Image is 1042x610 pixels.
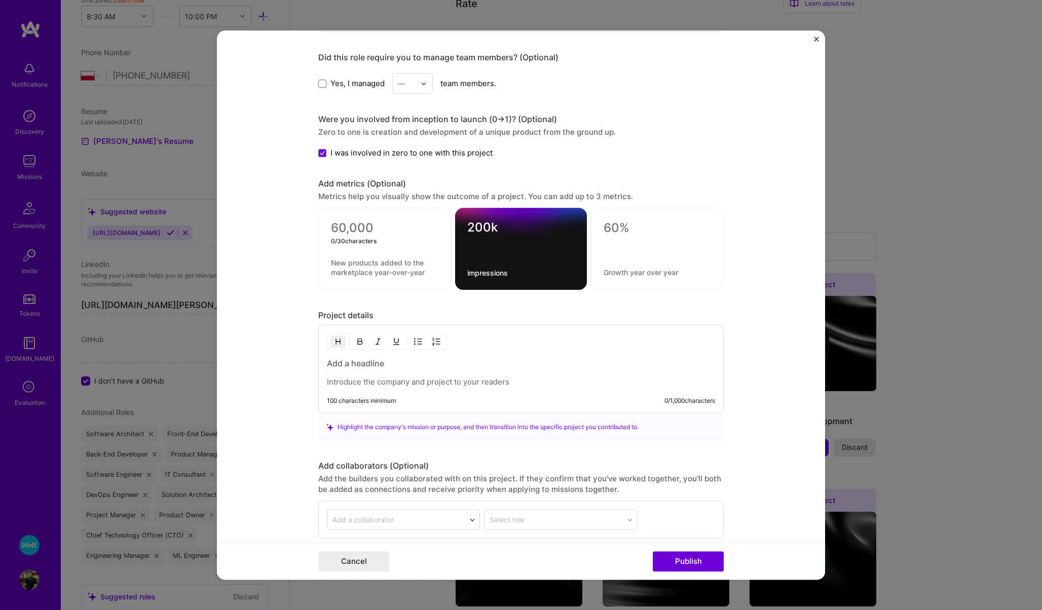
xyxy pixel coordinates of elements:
[327,397,396,405] div: 100 characters minimum
[814,36,819,47] button: Close
[332,515,394,525] div: Add a collaborator
[334,338,342,346] img: Heading
[318,192,724,202] div: Metrics help you visually show the outcome of a project. You can add up to 3 metrics.
[664,397,715,405] div: 0 / 1,000 characters
[467,269,575,278] textarea: impressions
[421,81,427,87] img: drop icon
[318,179,724,189] div: Add metrics (Optional)
[467,220,575,240] textarea: 200k
[653,551,724,571] button: Publish
[330,78,385,89] span: Yes, I managed
[318,461,724,472] div: Add collaborators (Optional)
[432,338,440,346] img: OL
[407,336,407,348] img: Divider
[374,338,382,346] img: Italic
[318,127,724,137] div: Zero to one is creation and development of a unique product from the ground up.
[326,422,716,433] div: Highlight the company's mission or purpose, and then transition into the specific project you con...
[318,474,724,495] div: Add the builders you collaborated with on this project. If they confirm that you’ve worked togeth...
[318,114,724,125] div: Were you involved from inception to launch (0 -> 1)? (Optional)
[330,147,493,158] span: I was involved in zero to one with this project
[318,311,724,321] div: Project details
[326,424,333,431] i: icon SuggestedTeams
[392,338,400,346] img: Underline
[356,338,364,346] img: Bold
[469,517,475,523] img: drop icon
[398,78,405,89] div: —
[318,551,389,571] button: Cancel
[318,73,724,94] div: team members.
[414,338,422,346] img: UL
[318,52,724,63] div: Did this role require you to manage team members? (Optional)
[331,236,438,247] div: 0 / 30 characters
